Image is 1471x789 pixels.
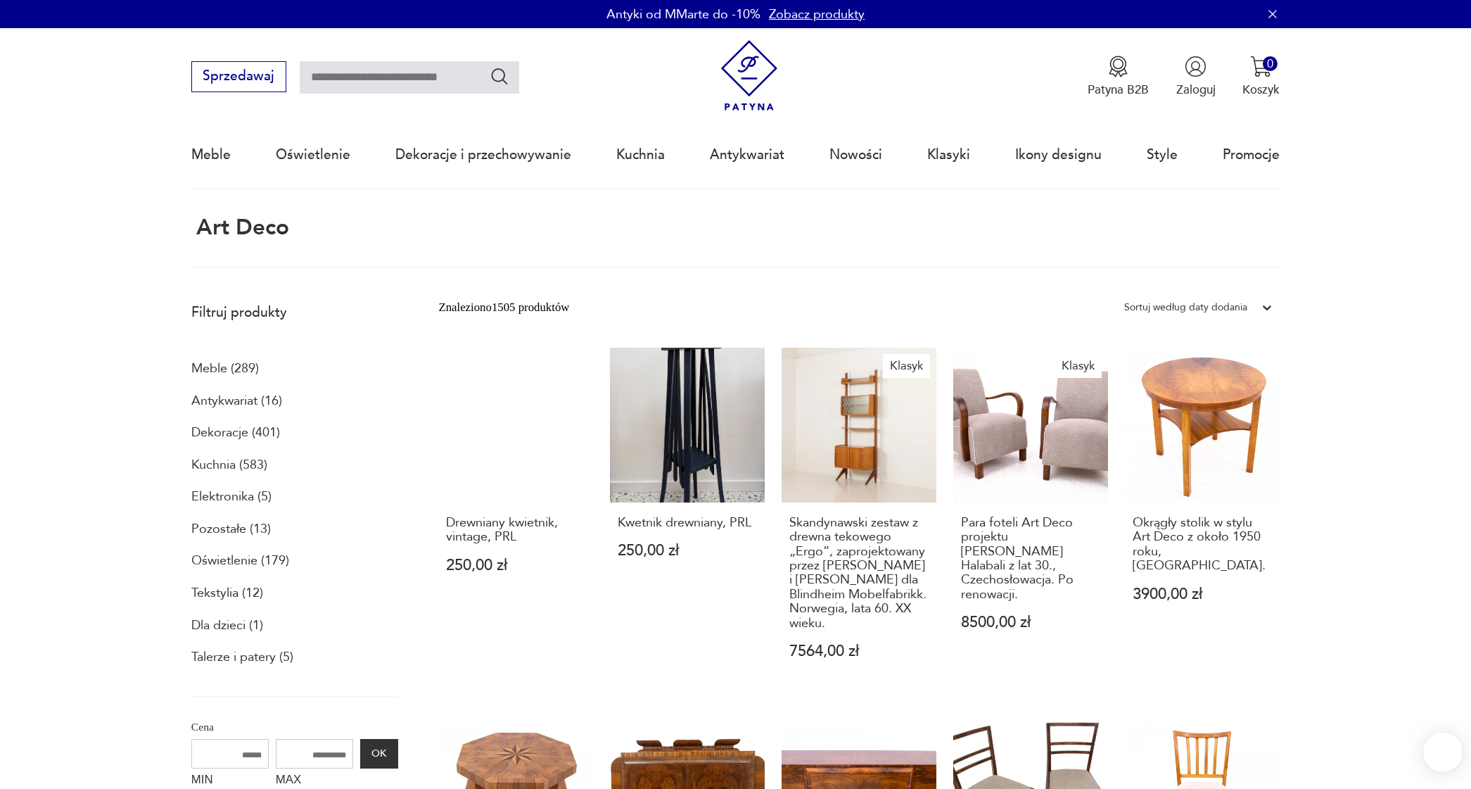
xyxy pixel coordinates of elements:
[1133,587,1272,602] p: 3900,00 zł
[191,718,398,736] p: Cena
[191,303,398,322] p: Filtruj produkty
[789,644,929,659] p: 7564,00 zł
[1015,122,1102,187] a: Ikony designu
[1133,516,1272,574] h3: Okrągły stolik w stylu Art Deco z około 1950 roku, [GEOGRAPHIC_DATA].
[1242,82,1280,98] p: Koszyk
[618,543,757,558] p: 250,00 zł
[191,614,263,638] a: Dla dzieci (1)
[1263,56,1278,71] div: 0
[438,298,569,317] div: Znaleziono 1505 produktów
[191,216,289,240] h1: art deco
[1088,82,1149,98] p: Patyna B2B
[1242,56,1280,98] button: 0Koszyk
[191,485,272,509] a: Elektronika (5)
[191,453,267,477] a: Kuchnia (583)
[191,549,289,573] a: Oświetlenie (179)
[191,581,263,605] a: Tekstylia (12)
[1176,56,1216,98] button: Zaloguj
[1124,298,1247,317] div: Sortuj według daty dodania
[191,389,282,413] a: Antykwariat (16)
[961,516,1100,602] h3: Para foteli Art Deco projektu [PERSON_NAME] Halabali z lat 30., Czechosłowacja. Po renowacji.
[782,348,936,692] a: KlasykSkandynawski zestaw z drewna tekowego „Ergo”, zaprojektowany przez Johna Texmona i Einara B...
[618,516,757,530] h3: Kwetnik drewniany, PRL
[446,516,585,545] h3: Drewniany kwietnik, vintage, PRL
[1185,56,1206,77] img: Ikonka użytkownika
[360,739,398,769] button: OK
[438,348,593,692] a: Drewniany kwietnik, vintage, PRLDrewniany kwietnik, vintage, PRL250,00 zł
[191,72,286,83] a: Sprzedawaj
[1107,56,1129,77] img: Ikona medalu
[395,122,571,187] a: Dekoracje i przechowywanie
[191,357,259,381] a: Meble (289)
[1125,348,1280,692] a: Okrągły stolik w stylu Art Deco z około 1950 roku, Polska.Okrągły stolik w stylu Art Deco z około...
[446,558,585,573] p: 250,00 zł
[606,6,760,23] p: Antyki od MMarte do -10%
[1147,122,1178,187] a: Style
[191,61,286,92] button: Sprzedawaj
[276,122,350,187] a: Oświetlenie
[1176,82,1216,98] p: Zaloguj
[1088,56,1149,98] a: Ikona medaluPatyna B2B
[191,421,280,445] a: Dekoracje (401)
[953,348,1108,692] a: KlasykPara foteli Art Deco projektu J. Halabali z lat 30., Czechosłowacja. Po renowacji.Para fote...
[191,517,271,541] a: Pozostałe (13)
[610,348,765,692] a: Kwetnik drewniany, PRLKwetnik drewniany, PRL250,00 zł
[490,66,510,87] button: Szukaj
[1423,733,1463,772] iframe: Smartsupp widget button
[769,6,865,23] a: Zobacz produkty
[616,122,665,187] a: Kuchnia
[191,645,293,669] a: Talerze i patery (5)
[927,122,970,187] a: Klasyki
[1250,56,1272,77] img: Ikona koszyka
[829,122,882,187] a: Nowości
[710,122,784,187] a: Antykwariat
[961,615,1100,630] p: 8500,00 zł
[789,516,929,631] h3: Skandynawski zestaw z drewna tekowego „Ergo”, zaprojektowany przez [PERSON_NAME] i [PERSON_NAME] ...
[714,40,785,111] img: Patyna - sklep z meblami i dekoracjami vintage
[1223,122,1280,187] a: Promocje
[191,122,231,187] a: Meble
[1088,56,1149,98] button: Patyna B2B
